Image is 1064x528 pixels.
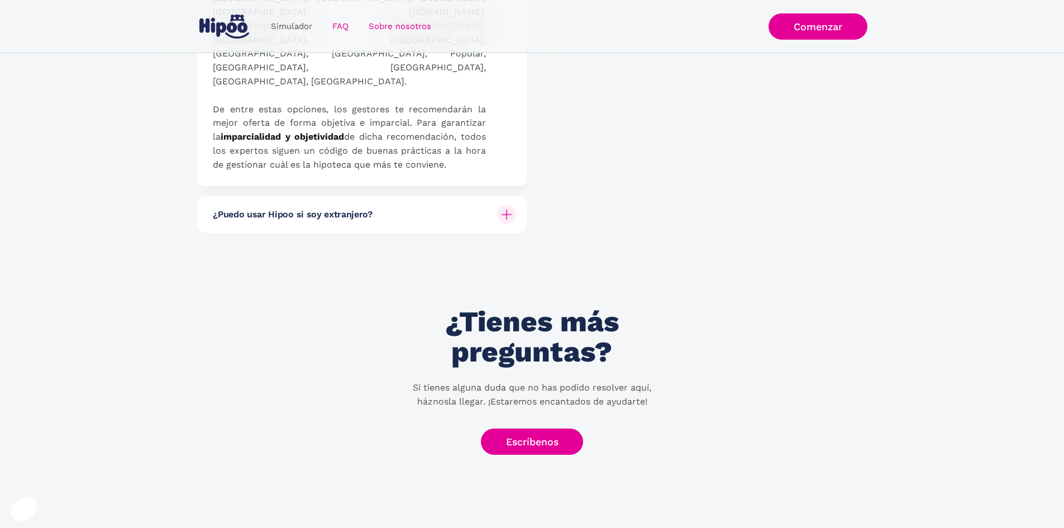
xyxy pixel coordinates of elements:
[481,429,584,455] a: Escríbenos
[197,10,252,43] a: home
[221,131,344,142] strong: imparcialidad y objetividad
[322,16,359,37] a: FAQ
[213,208,372,221] h6: ¿Puedo usar Hipoo si soy extranjero?
[398,381,666,409] p: Si tienes alguna duda que no has podido resolver aquí, háznosla llegar. ¡Estaremos encantados de ...
[769,13,867,40] a: Comenzar
[359,16,441,37] a: Sobre nosotros
[261,16,322,37] a: Simulador
[403,307,661,367] h1: ¿Tienes más preguntas?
